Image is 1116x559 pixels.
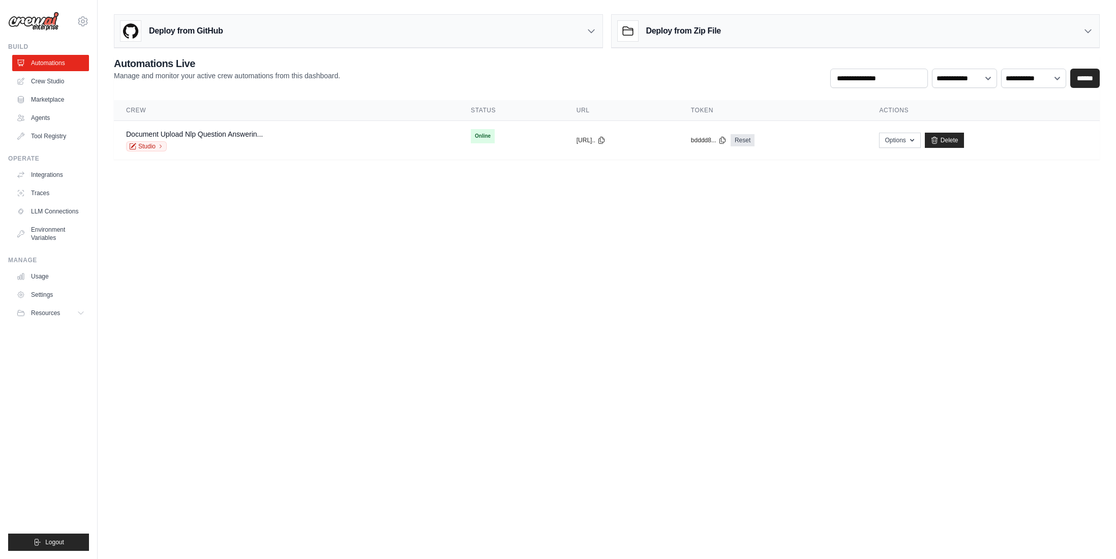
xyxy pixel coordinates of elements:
[646,25,721,37] h3: Deploy from Zip File
[114,71,340,81] p: Manage and monitor your active crew automations from this dashboard.
[879,133,920,148] button: Options
[45,538,64,546] span: Logout
[12,167,89,183] a: Integrations
[8,256,89,264] div: Manage
[12,203,89,220] a: LLM Connections
[12,73,89,89] a: Crew Studio
[8,534,89,551] button: Logout
[471,129,495,143] span: Online
[867,100,1100,121] th: Actions
[12,287,89,303] a: Settings
[8,12,59,31] img: Logo
[564,100,679,121] th: URL
[12,110,89,126] a: Agents
[8,154,89,163] div: Operate
[149,25,223,37] h3: Deploy from GitHub
[31,309,60,317] span: Resources
[459,100,564,121] th: Status
[114,100,459,121] th: Crew
[925,133,964,148] a: Delete
[120,21,141,41] img: GitHub Logo
[126,130,263,138] a: Document Upload Nlp Question Answerin...
[12,222,89,246] a: Environment Variables
[679,100,867,121] th: Token
[12,55,89,71] a: Automations
[731,134,755,146] a: Reset
[691,136,727,144] button: bdddd8...
[126,141,167,151] a: Studio
[12,185,89,201] a: Traces
[8,43,89,51] div: Build
[12,91,89,108] a: Marketplace
[12,268,89,285] a: Usage
[114,56,340,71] h2: Automations Live
[12,128,89,144] a: Tool Registry
[12,305,89,321] button: Resources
